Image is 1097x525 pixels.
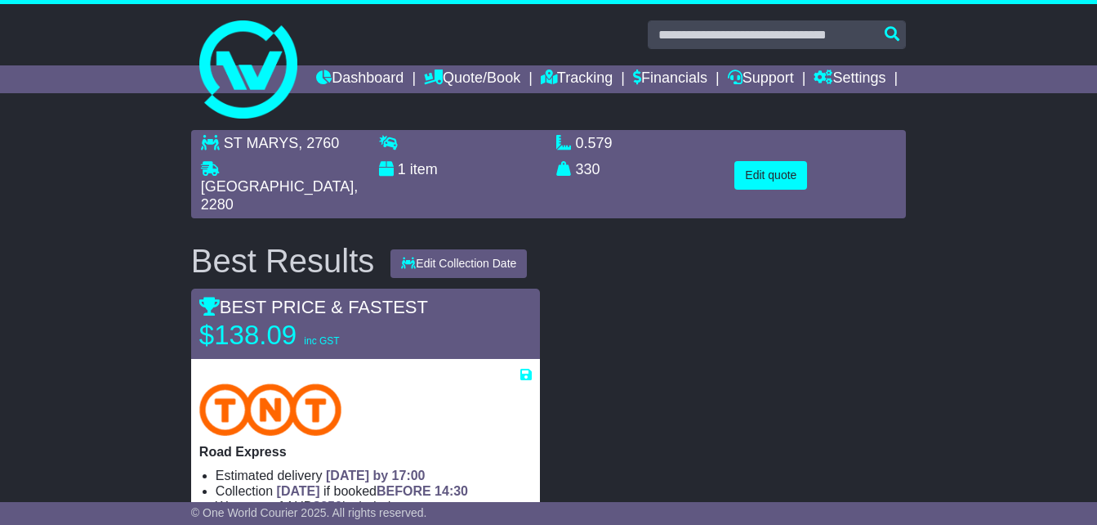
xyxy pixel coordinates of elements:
img: TNT Domestic: Road Express [199,384,341,436]
span: if booked [277,484,468,498]
span: 250 [320,500,342,514]
span: [DATE] by 17:00 [326,469,426,482]
li: Estimated delivery [216,468,533,483]
span: 1 [398,161,406,177]
a: Quote/Book [424,65,520,93]
a: Dashboard [316,65,404,93]
button: Edit quote [734,161,807,190]
span: inc GST [304,335,339,347]
div: Best Results [183,243,383,279]
span: BEFORE [377,484,431,498]
span: [DATE] [277,484,320,498]
a: Settings [814,65,885,93]
span: , 2280 [201,178,358,213]
span: [GEOGRAPHIC_DATA] [201,178,354,195]
span: ST MARYS [224,135,298,151]
a: Financials [633,65,707,93]
p: $138.09 [199,319,404,352]
span: 0.579 [576,135,613,151]
span: BEST PRICE & FASTEST [199,297,428,317]
a: Tracking [541,65,613,93]
li: Collection [216,483,533,499]
p: Road Express [199,444,533,460]
span: item [410,161,438,177]
span: 14:30 [435,484,468,498]
span: , 2760 [298,135,339,151]
span: $ [313,500,342,514]
button: Edit Collection Date [390,249,527,278]
span: 330 [576,161,600,177]
li: Warranty of AUD included. [216,499,533,514]
a: Support [728,65,794,93]
span: © One World Courier 2025. All rights reserved. [191,506,427,519]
